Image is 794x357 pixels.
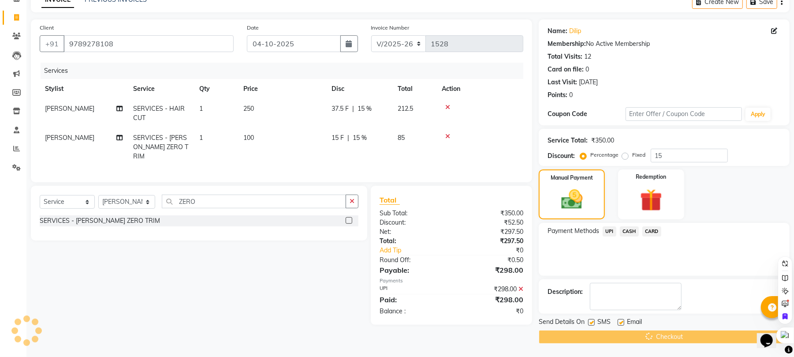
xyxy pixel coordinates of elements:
iframe: chat widget [757,322,785,348]
label: Date [247,24,259,32]
div: Name: [548,26,567,36]
div: Round Off: [373,256,451,265]
button: +91 [40,35,64,52]
span: SERVICES - [PERSON_NAME] ZERO TRIM [133,134,188,160]
div: Paid: [373,294,451,305]
div: Discount: [548,151,575,161]
span: 85 [398,134,405,142]
div: Total: [373,237,451,246]
span: 250 [243,105,254,113]
span: CARD [642,226,661,237]
div: ₹52.50 [451,218,530,227]
div: ₹350.00 [591,136,614,145]
span: 212.5 [398,105,413,113]
div: Description: [548,287,583,297]
div: ₹298.00 [451,265,530,275]
span: SMS [597,317,611,328]
label: Percentage [590,151,619,159]
span: Send Details On [539,317,585,328]
input: Enter Offer / Coupon Code [626,107,742,121]
div: ₹297.50 [451,237,530,246]
div: ₹0 [465,246,530,255]
div: Payments [380,277,523,285]
span: 15 % [353,133,367,143]
label: Client [40,24,54,32]
div: 12 [584,52,591,61]
span: 37.5 F [332,104,349,113]
div: [DATE] [579,78,598,87]
div: Balance : [373,307,451,316]
span: | [352,104,354,113]
div: ₹298.00 [451,294,530,305]
span: SERVICES - HAIR CUT [133,105,185,122]
input: Search by Name/Mobile/Email/Code [63,35,234,52]
div: ₹298.00 [451,285,530,294]
th: Qty [194,79,238,99]
span: | [347,133,349,143]
div: 0 [569,90,573,100]
div: Points: [548,90,567,100]
span: [PERSON_NAME] [45,105,94,113]
span: 100 [243,134,254,142]
span: Total [380,195,400,205]
span: 1 [199,134,203,142]
th: Service [128,79,194,99]
label: Redemption [636,173,666,181]
div: ₹0 [451,307,530,316]
span: CASH [620,226,639,237]
div: No Active Membership [548,39,781,49]
div: Total Visits: [548,52,582,61]
div: ₹297.50 [451,227,530,237]
a: Add Tip [373,246,465,255]
span: UPI [603,226,616,237]
div: Service Total: [548,136,588,145]
label: Manual Payment [551,174,593,182]
span: 15 % [358,104,372,113]
th: Stylist [40,79,128,99]
div: Net: [373,227,451,237]
div: ₹350.00 [451,209,530,218]
span: Email [627,317,642,328]
div: Card on file: [548,65,584,74]
div: Services [41,63,530,79]
img: _cash.svg [555,187,589,212]
div: Discount: [373,218,451,227]
img: _gift.svg [633,186,669,214]
th: Price [238,79,326,99]
button: Apply [746,108,771,121]
div: Coupon Code [548,109,625,119]
span: 1 [199,105,203,113]
div: Sub Total: [373,209,451,218]
th: Action [436,79,523,99]
span: Payment Methods [548,226,599,236]
th: Disc [326,79,392,99]
div: Last Visit: [548,78,577,87]
th: Total [392,79,436,99]
div: 0 [585,65,589,74]
span: 15 F [332,133,344,143]
label: Invoice Number [371,24,410,32]
div: UPI [373,285,451,294]
a: Dilip [569,26,581,36]
div: SERVICES - [PERSON_NAME] ZERO TRIM [40,216,160,225]
div: ₹0.50 [451,256,530,265]
div: Payable: [373,265,451,275]
label: Fixed [632,151,645,159]
div: Membership: [548,39,586,49]
input: Search or Scan [162,195,346,208]
span: [PERSON_NAME] [45,134,94,142]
